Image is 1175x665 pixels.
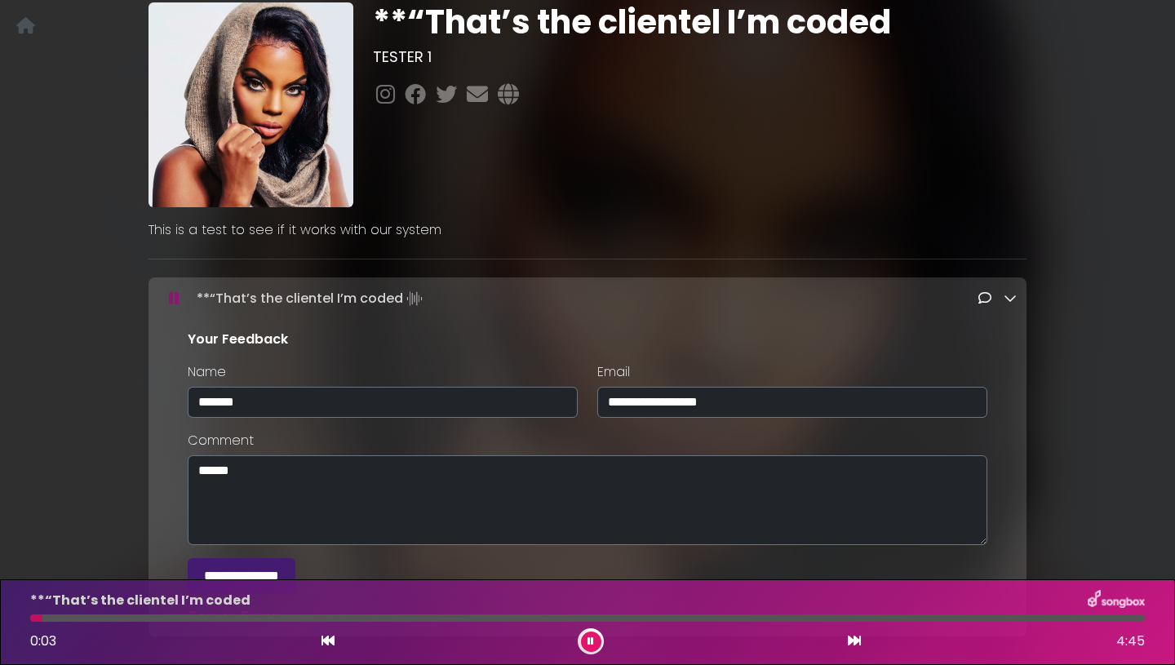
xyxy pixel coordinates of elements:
p: **“That’s the clientel I’m coded [30,591,251,610]
span: 4:45 [1116,632,1145,651]
p: This is a test to see if it works with our system [149,220,1026,240]
label: Name [188,363,226,380]
p: **“That’s the clientel I’m coded [197,287,426,310]
span: 0:03 [30,632,56,650]
img: waveform4.gif [403,287,426,310]
label: Email [597,363,630,380]
p: Your Feedback [188,330,987,349]
img: songbox-logo-white.png [1088,590,1145,611]
img: BkDO04WGSRexzZqCgyu9 [149,2,353,207]
h3: TESTER 1 [373,48,1026,66]
label: Comment [188,432,254,449]
h1: **“That’s the clientel I’m coded [373,2,1026,42]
